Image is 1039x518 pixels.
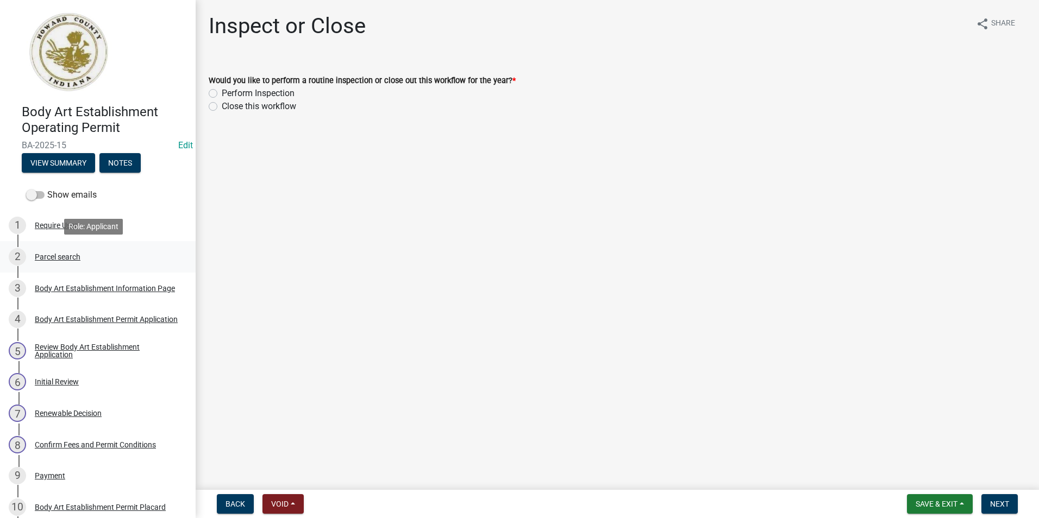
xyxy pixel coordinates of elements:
[262,494,304,514] button: Void
[35,409,102,417] div: Renewable Decision
[35,472,65,479] div: Payment
[981,494,1018,514] button: Next
[967,13,1024,34] button: shareShare
[35,222,77,229] div: Require User
[178,140,193,150] wm-modal-confirm: Edit Application Number
[35,503,166,511] div: Body Art Establishment Permit Placard
[9,248,26,266] div: 2
[217,494,254,514] button: Back
[35,343,178,358] div: Review Body Art Establishment Application
[178,140,193,150] a: Edit
[35,315,178,323] div: Body Art Establishment Permit Application
[271,500,289,508] span: Void
[22,140,174,150] span: BA-2025-15
[35,253,80,261] div: Parcel search
[209,13,366,39] h1: Inspect or Close
[976,17,989,30] i: share
[991,17,1015,30] span: Share
[22,153,95,173] button: View Summary
[22,104,187,136] h4: Body Art Establishment Operating Permit
[9,217,26,234] div: 1
[22,11,115,93] img: Howard County, Indiana
[9,280,26,297] div: 3
[9,373,26,390] div: 6
[990,500,1009,508] span: Next
[9,467,26,484] div: 9
[226,500,245,508] span: Back
[99,153,141,173] button: Notes
[9,311,26,328] div: 4
[222,87,295,100] label: Perform Inspection
[9,498,26,516] div: 10
[907,494,973,514] button: Save & Exit
[9,405,26,422] div: 7
[64,219,123,235] div: Role: Applicant
[222,100,296,113] label: Close this workflow
[209,77,516,85] label: Would you like to perform a routine inspection or close out this workflow for the year?
[9,342,26,359] div: 5
[99,159,141,168] wm-modal-confirm: Notes
[22,159,95,168] wm-modal-confirm: Summary
[35,378,79,386] div: Initial Review
[26,188,97,201] label: Show emails
[916,500,957,508] span: Save & Exit
[35,441,156,448] div: Confirm Fees and Permit Conditions
[9,436,26,453] div: 8
[35,285,175,292] div: Body Art Establishment Information Page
